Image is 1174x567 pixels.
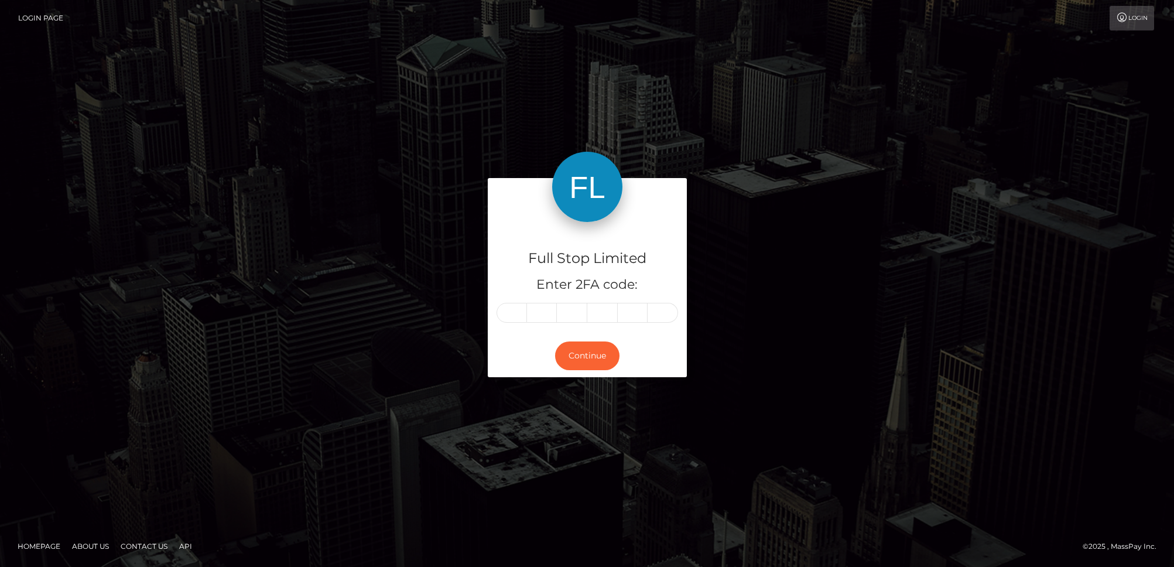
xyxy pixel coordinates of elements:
[18,6,63,30] a: Login Page
[497,276,678,294] h5: Enter 2FA code:
[552,152,622,222] img: Full Stop Limited
[1110,6,1154,30] a: Login
[67,537,114,555] a: About Us
[174,537,197,555] a: API
[1083,540,1165,553] div: © 2025 , MassPay Inc.
[497,248,678,269] h4: Full Stop Limited
[13,537,65,555] a: Homepage
[116,537,172,555] a: Contact Us
[555,341,619,370] button: Continue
